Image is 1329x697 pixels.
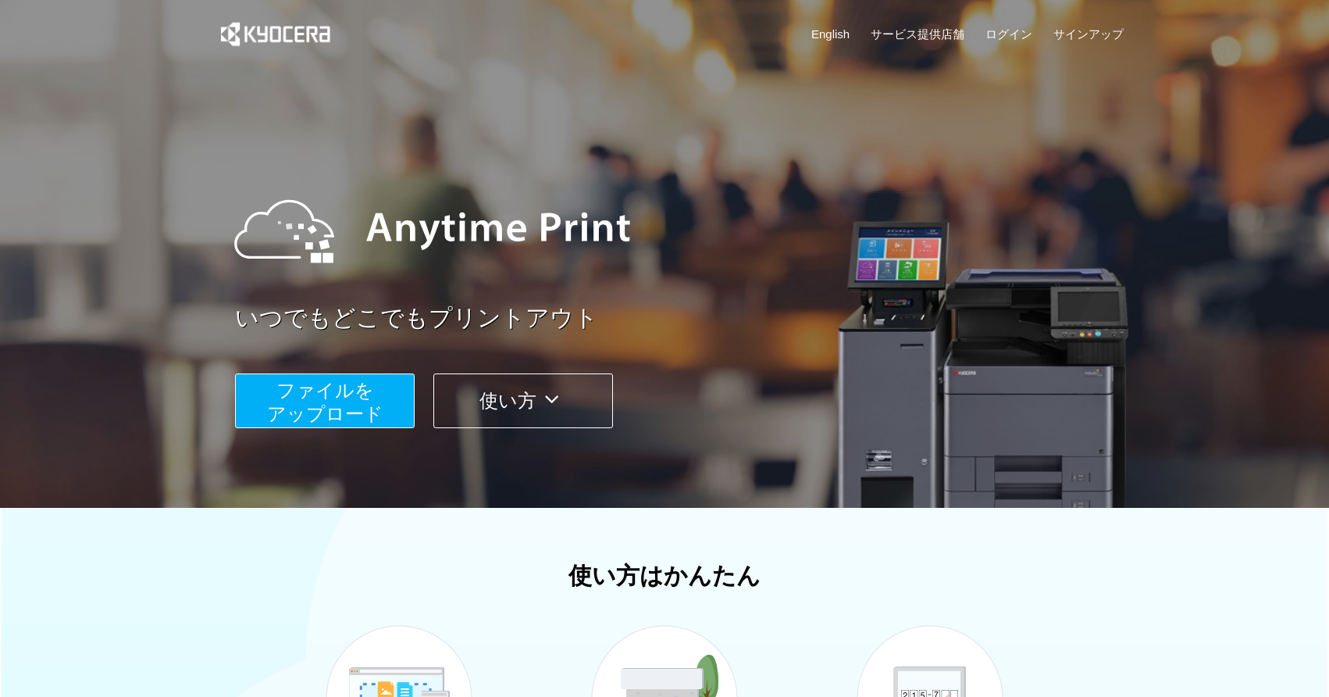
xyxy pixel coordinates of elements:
a: English [811,26,850,42]
a: サービス提供店舗 [871,26,964,42]
button: ファイルを​​アップロード [235,374,415,428]
span: ファイルを ​​アップロード [267,380,383,424]
a: ログイン [985,26,1032,42]
a: サインアップ [1053,26,1124,42]
a: いつでもどこでもプリントアウト [235,302,1133,335]
button: 使い方 [433,374,613,428]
